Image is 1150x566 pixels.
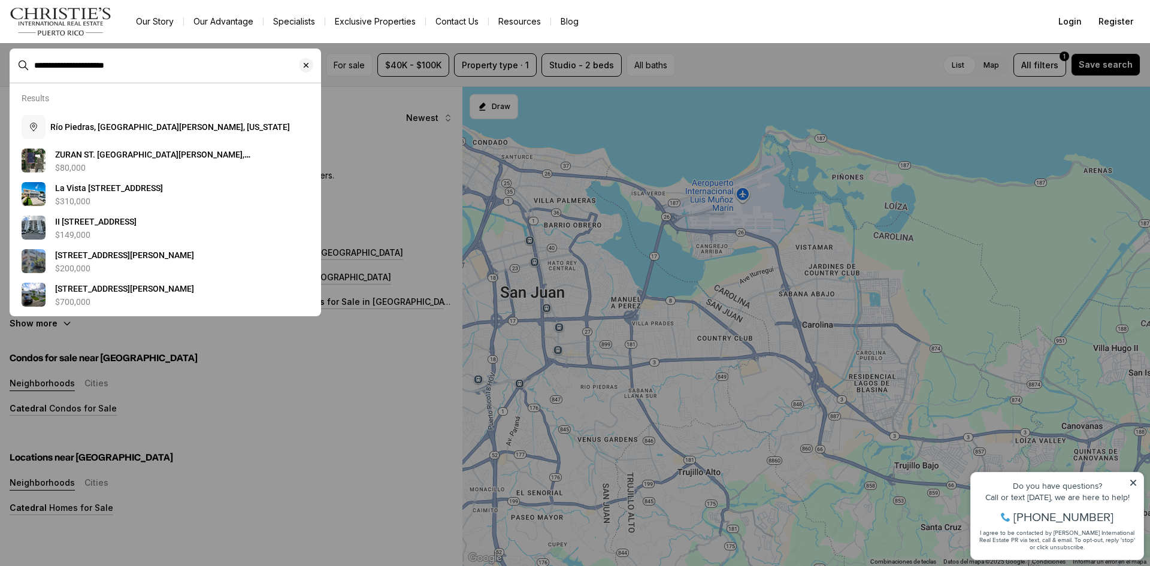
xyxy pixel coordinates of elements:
[17,110,314,144] button: Río Piedras, [GEOGRAPHIC_DATA][PERSON_NAME], [US_STATE]
[17,177,314,211] a: View details: La Vista VIA PANORAMICA #I-15
[55,217,137,226] span: II [STREET_ADDRESS]
[17,278,314,311] a: View details: San Francisco GARDENIA #1708
[489,13,550,30] a: Resources
[1091,10,1140,34] button: Register
[17,211,314,244] a: View details: II CALLE GALILEO #1
[426,13,488,30] button: Contact Us
[1051,10,1089,34] button: Login
[264,13,325,30] a: Specialists
[299,49,320,81] button: Clear search input
[55,250,194,260] span: [STREET_ADDRESS][PERSON_NAME]
[325,13,425,30] a: Exclusive Properties
[55,183,163,193] span: La Vista [STREET_ADDRESS]
[1098,17,1133,26] span: Register
[551,13,588,30] a: Blog
[55,196,90,206] p: $310,000
[15,74,171,96] span: I agree to be contacted by [PERSON_NAME] International Real Estate PR via text, call & email. To ...
[55,230,90,240] p: $149,000
[55,297,90,307] p: $700,000
[55,163,86,172] p: $80,000
[13,27,173,35] div: Do you have questions?
[184,13,263,30] a: Our Advantage
[55,264,90,273] p: $200,000
[17,144,314,177] a: View details: ZURAN ST. SABANA LLANA NORTH WARD
[126,13,183,30] a: Our Story
[13,38,173,47] div: Call or text [DATE], we are here to help!
[49,56,149,68] span: [PHONE_NUMBER]
[17,244,314,278] a: View details: 72 RIO PIEDRAS TOWN CORE, FERROCARRIL STREET
[55,284,194,293] span: [STREET_ADDRESS][PERSON_NAME]
[22,93,49,103] p: Results
[1058,17,1082,26] span: Login
[55,150,250,171] span: ZURAN ST. [GEOGRAPHIC_DATA][PERSON_NAME], [GEOGRAPHIC_DATA], 00925
[50,122,290,132] span: Río Piedras, [GEOGRAPHIC_DATA][PERSON_NAME], [US_STATE]
[10,7,112,36] img: logo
